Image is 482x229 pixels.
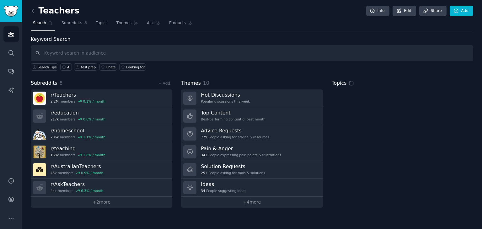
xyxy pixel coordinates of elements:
a: r/Teachers2.2Mmembers0.1% / month [31,89,172,107]
div: Looking for [126,65,145,69]
img: teaching [33,145,46,158]
h3: Advice Requests [201,127,269,134]
a: + Add [158,81,170,86]
label: Keyword Search [31,36,70,42]
div: 1.8 % / month [83,153,105,157]
div: test prep [81,65,96,69]
h3: r/ teaching [51,145,105,152]
a: r/teaching168kmembers1.8% / month [31,143,172,161]
input: Keyword search in audience [31,45,473,61]
div: 0.9 % / month [81,171,103,175]
a: +2more [31,197,172,208]
h3: Solution Requests [201,163,265,170]
a: Hot DiscussionsPopular discussions this week [181,89,323,107]
span: 44k [51,189,56,193]
div: members [51,135,105,139]
img: Teachers [33,92,46,105]
span: 206k [51,135,59,139]
a: test prep [74,63,97,71]
img: GummySearch logo [4,6,18,17]
a: Advice Requests779People asking for advice & resources [181,125,323,143]
div: Best-performing content of past month [201,117,265,121]
div: 1.1 % / month [83,135,105,139]
a: Add [450,6,473,16]
a: Edit [393,6,416,16]
a: r/homeschool206kmembers1.1% / month [31,125,172,143]
a: Looking for [119,63,146,71]
div: 0.1 % / month [83,99,105,104]
a: Subreddits8 [59,18,89,31]
div: members [51,99,105,104]
div: People expressing pain points & frustrations [201,153,281,157]
span: Subreddits [31,79,57,87]
h3: r/ homeschool [51,127,105,134]
a: Share [419,6,446,16]
span: Subreddits [62,20,82,26]
span: 217k [51,117,59,121]
span: Topics [332,79,347,87]
div: I hate [106,65,116,69]
div: 6.3 % / month [81,189,103,193]
button: Search Tips [31,63,58,71]
a: Topics [94,18,110,31]
h3: Pain & Anger [201,145,281,152]
a: r/education217kmembers0.6% / month [31,107,172,125]
span: 45k [51,171,56,175]
a: Top ContentBest-performing content of past month [181,107,323,125]
div: members [51,189,103,193]
span: Topics [96,20,107,26]
img: AustralianTeachers [33,163,46,176]
span: 8 [84,20,87,26]
h3: r/ AustralianTeachers [51,163,103,170]
a: Ask [145,18,163,31]
span: Products [169,20,186,26]
span: 34 [201,189,205,193]
h3: r/ Teachers [51,92,105,98]
a: +4more [181,197,323,208]
a: Solution Requests251People asking for tools & solutions [181,161,323,179]
div: People asking for tools & solutions [201,171,265,175]
a: r/AskTeachers44kmembers6.3% / month [31,179,172,197]
span: 341 [201,153,207,157]
span: 168k [51,153,59,157]
div: members [51,171,103,175]
div: AI [67,65,70,69]
span: 251 [201,171,207,175]
div: People asking for advice & resources [201,135,269,139]
div: members [51,117,105,121]
h2: Teachers [31,6,79,16]
div: members [51,153,105,157]
h3: Ideas [201,181,246,188]
span: Ask [147,20,154,26]
div: People suggesting ideas [201,189,246,193]
a: Search [31,18,55,31]
span: 2.2M [51,99,59,104]
img: homeschool [33,127,46,141]
span: 10 [203,80,209,86]
a: Themes [114,18,141,31]
span: 779 [201,135,207,139]
span: Themes [116,20,132,26]
div: 0.6 % / month [83,117,105,121]
a: Ideas34People suggesting ideas [181,179,323,197]
span: Themes [181,79,201,87]
h3: Top Content [201,109,265,116]
span: Search [33,20,46,26]
h3: r/ AskTeachers [51,181,103,188]
a: Pain & Anger341People expressing pain points & frustrations [181,143,323,161]
h3: Hot Discussions [201,92,250,98]
a: Products [167,18,195,31]
h3: r/ education [51,109,105,116]
a: r/AustralianTeachers45kmembers0.9% / month [31,161,172,179]
a: I hate [99,63,117,71]
div: Popular discussions this week [201,99,250,104]
span: 8 [60,80,63,86]
a: AI [60,63,72,71]
span: Search Tips [38,65,57,69]
a: Info [366,6,389,16]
